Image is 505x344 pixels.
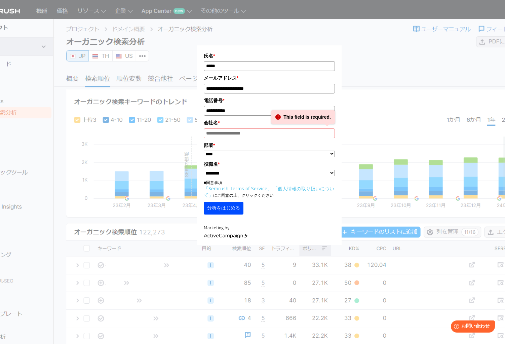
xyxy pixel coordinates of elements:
label: 役職名 [204,160,335,168]
label: 氏名 [204,52,335,60]
label: 会社名 [204,119,335,126]
label: 部署 [204,142,335,149]
a: 「個人情報の取り扱いについて」 [204,185,334,198]
div: Marketing by [204,225,335,232]
label: 電話番号 [204,97,335,104]
a: 「Semrush Terms of Service」 [204,185,272,192]
label: メールアドレス [204,74,335,82]
button: 分析をはじめる [204,202,243,215]
div: This field is required. [271,110,335,124]
p: ■同意事項 にご同意の上、クリックください [204,180,335,198]
iframe: Help widget launcher [445,318,498,337]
